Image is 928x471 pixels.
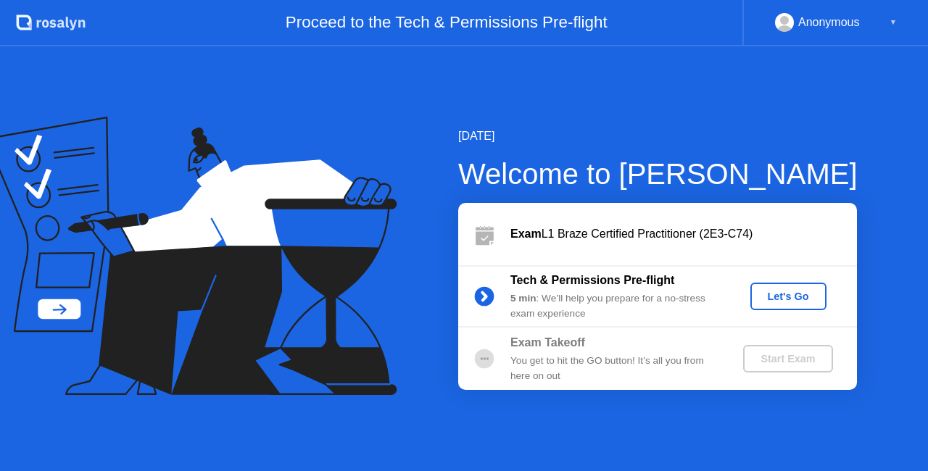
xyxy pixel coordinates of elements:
button: Start Exam [743,345,832,372]
button: Let's Go [750,283,826,310]
div: You get to hit the GO button! It’s all you from here on out [510,354,719,383]
b: Exam [510,228,542,240]
div: Anonymous [798,13,860,32]
div: Let's Go [756,291,821,302]
div: [DATE] [458,128,858,145]
div: ▼ [890,13,897,32]
div: : We’ll help you prepare for a no-stress exam experience [510,291,719,321]
b: 5 min [510,293,536,304]
div: L1 Braze Certified Practitioner (2E3-C74) [510,225,857,243]
div: Start Exam [749,353,826,364]
div: Welcome to [PERSON_NAME] [458,152,858,196]
b: Tech & Permissions Pre-flight [510,274,674,286]
b: Exam Takeoff [510,336,585,349]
